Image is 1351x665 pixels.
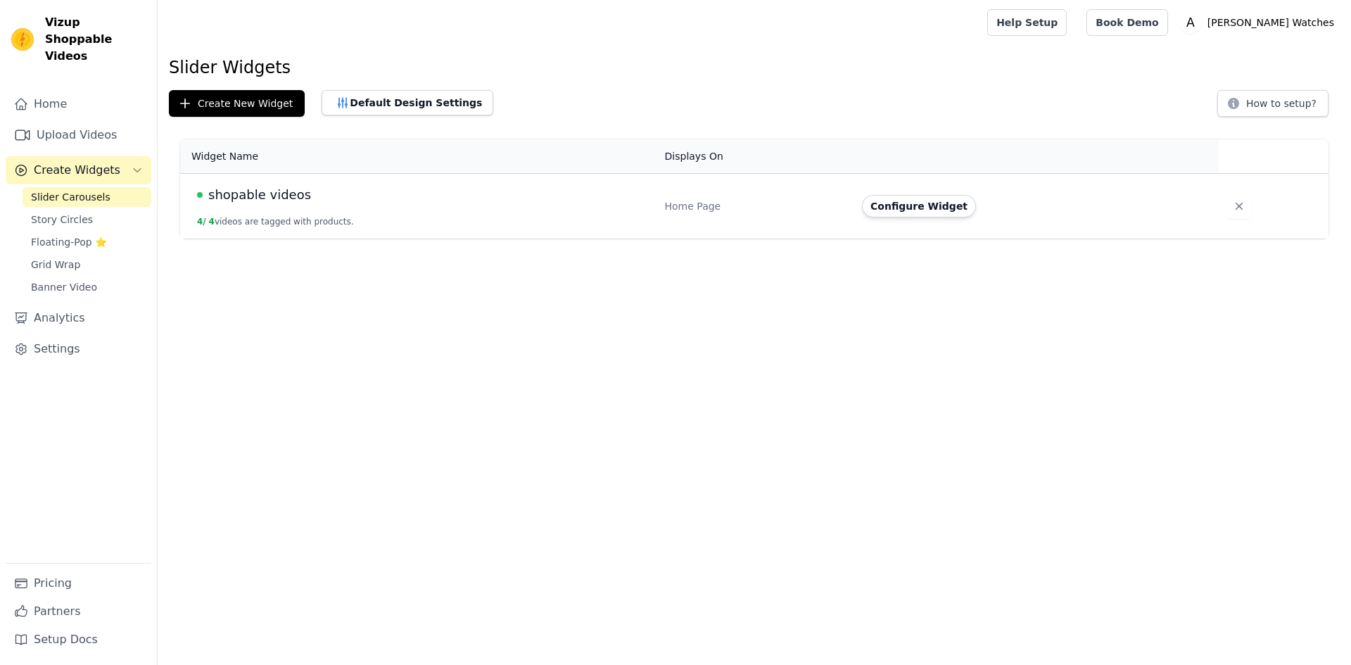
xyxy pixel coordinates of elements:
a: Story Circles [23,210,151,229]
span: Live Published [197,192,203,198]
span: Story Circles [31,213,93,227]
button: Create New Widget [169,90,305,117]
p: [PERSON_NAME] Watches [1202,10,1340,35]
a: Analytics [6,304,151,332]
a: Floating-Pop ⭐ [23,232,151,252]
span: Vizup Shoppable Videos [45,14,146,65]
button: Create Widgets [6,156,151,184]
span: Floating-Pop ⭐ [31,235,107,249]
a: Setup Docs [6,626,151,654]
img: Vizup [11,28,34,51]
h1: Slider Widgets [169,56,1340,79]
button: 4/ 4videos are tagged with products. [197,216,354,227]
a: Settings [6,335,151,363]
span: Slider Carousels [31,190,110,204]
a: Banner Video [23,277,151,297]
a: Partners [6,597,151,626]
span: 4 [209,217,215,227]
button: Default Design Settings [322,90,493,115]
span: Banner Video [31,280,97,294]
span: Grid Wrap [31,258,80,272]
button: Configure Widget [862,195,976,217]
a: Pricing [6,569,151,597]
button: A [PERSON_NAME] Watches [1179,10,1340,35]
span: Create Widgets [34,162,120,179]
a: How to setup? [1217,100,1328,113]
a: Slider Carousels [23,187,151,207]
span: 4 / [197,217,206,227]
button: How to setup? [1217,90,1328,117]
span: shopable videos [208,185,311,205]
a: Upload Videos [6,121,151,149]
a: Home [6,90,151,118]
th: Widget Name [180,139,657,174]
text: A [1186,15,1195,30]
button: Delete widget [1226,194,1252,219]
a: Book Demo [1086,9,1167,36]
a: Help Setup [987,9,1067,36]
a: Grid Wrap [23,255,151,274]
div: Home Page [665,199,846,213]
th: Displays On [657,139,854,174]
